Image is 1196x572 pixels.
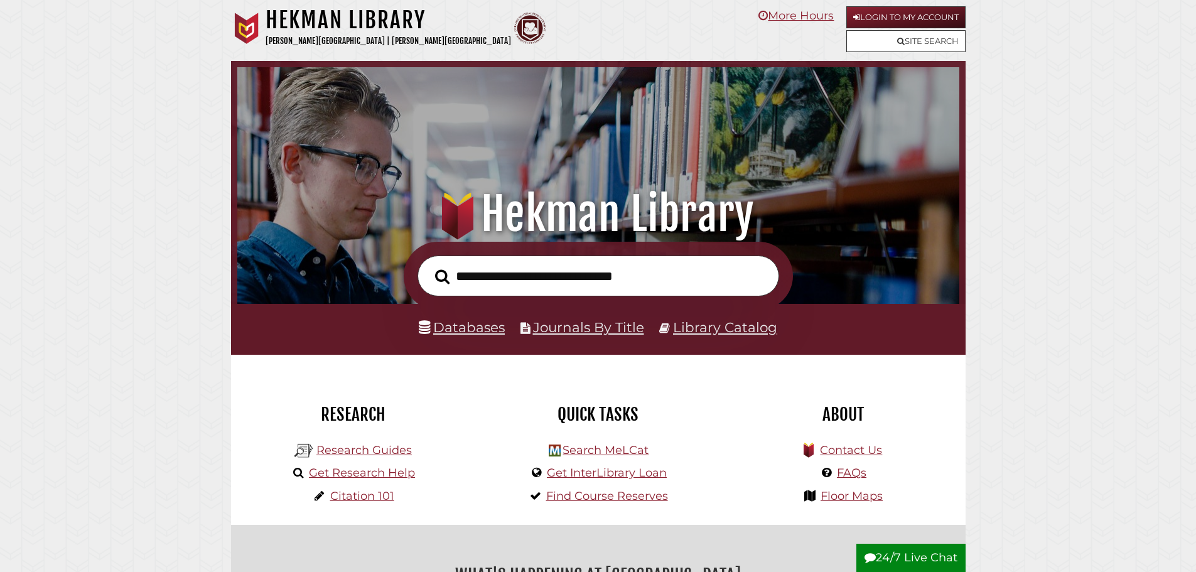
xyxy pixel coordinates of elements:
[231,13,262,44] img: Calvin University
[309,466,415,480] a: Get Research Help
[549,445,561,456] img: Hekman Library Logo
[846,30,966,52] a: Site Search
[821,489,883,503] a: Floor Maps
[316,443,412,457] a: Research Guides
[837,466,866,480] a: FAQs
[266,6,511,34] h1: Hekman Library
[255,186,941,242] h1: Hekman Library
[514,13,546,44] img: Calvin Theological Seminary
[419,319,505,335] a: Databases
[846,6,966,28] a: Login to My Account
[730,404,956,425] h2: About
[485,404,711,425] h2: Quick Tasks
[563,443,649,457] a: Search MeLCat
[820,443,882,457] a: Contact Us
[435,269,450,284] i: Search
[240,404,466,425] h2: Research
[758,9,834,23] a: More Hours
[294,441,313,460] img: Hekman Library Logo
[547,466,667,480] a: Get InterLibrary Loan
[546,489,668,503] a: Find Course Reserves
[673,319,777,335] a: Library Catalog
[533,319,644,335] a: Journals By Title
[266,34,511,48] p: [PERSON_NAME][GEOGRAPHIC_DATA] | [PERSON_NAME][GEOGRAPHIC_DATA]
[330,489,394,503] a: Citation 101
[429,266,456,288] button: Search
